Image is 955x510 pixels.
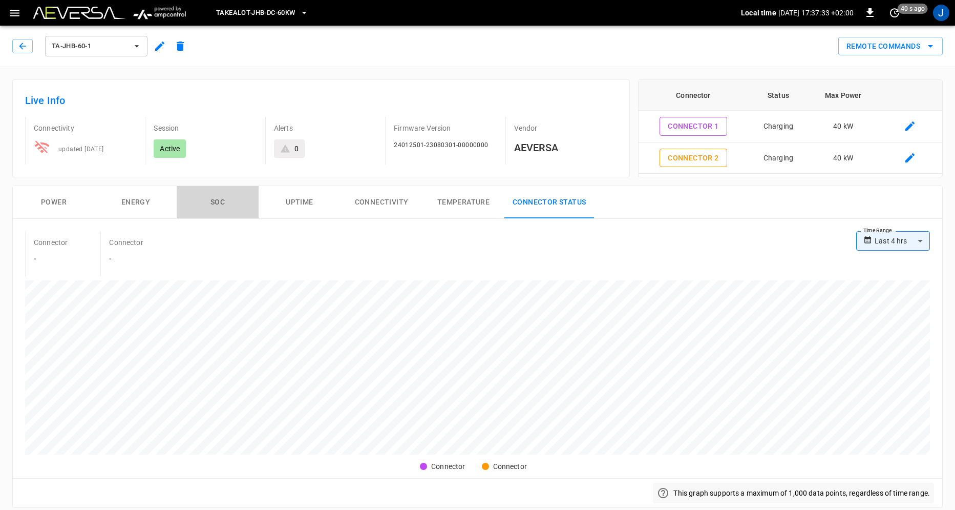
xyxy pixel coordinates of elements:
h6: AEVERSA [514,139,617,156]
button: TA-JHB-60-1 [45,36,147,56]
td: Charging [748,111,809,142]
button: set refresh interval [886,5,903,21]
button: Energy [95,186,177,219]
table: connector table [639,80,942,174]
div: Connector [493,461,527,472]
div: Last 4 hrs [875,231,930,251]
p: Active [160,144,180,154]
p: This graph supports a maximum of 1,000 data points, regardless of time range. [673,488,930,498]
span: TAKEALOT-JHB-DC-60kW [216,7,295,19]
button: Power [13,186,95,219]
h6: Live Info [25,92,617,109]
h6: - [109,254,143,265]
th: Max Power [809,80,878,111]
p: Local time [741,8,776,18]
button: Connectivity [341,186,422,219]
img: ampcontrol.io logo [130,3,189,23]
button: Temperature [422,186,504,219]
p: Alerts [274,123,377,133]
label: Time Range [863,227,892,235]
span: 24012501-23080301-00000000 [394,141,488,149]
th: Connector [639,80,748,111]
p: Connector [109,237,143,248]
div: Connector [431,461,465,472]
p: Session [154,123,257,133]
span: 40 s ago [898,4,928,14]
p: Connectivity [34,123,137,133]
p: [DATE] 17:37:33 +02:00 [778,8,854,18]
td: 40 kW [809,111,878,142]
td: Charging [748,142,809,174]
button: Uptime [259,186,341,219]
button: SOC [177,186,259,219]
button: Connector 2 [660,149,727,168]
p: Vendor [514,123,617,133]
button: Remote Commands [838,37,943,56]
img: Customer Logo [33,7,125,19]
div: remote commands options [838,37,943,56]
div: 0 [294,144,299,154]
th: Status [748,80,809,111]
button: TAKEALOT-JHB-DC-60kW [212,3,312,23]
span: updated [DATE] [58,146,104,153]
p: Firmware Version [394,123,497,133]
h6: - [34,254,68,265]
button: Connector Status [504,186,594,219]
button: Connector 1 [660,117,727,136]
div: profile-icon [933,5,949,21]
td: 40 kW [809,142,878,174]
p: Connector [34,237,68,248]
span: TA-JHB-60-1 [52,40,128,52]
